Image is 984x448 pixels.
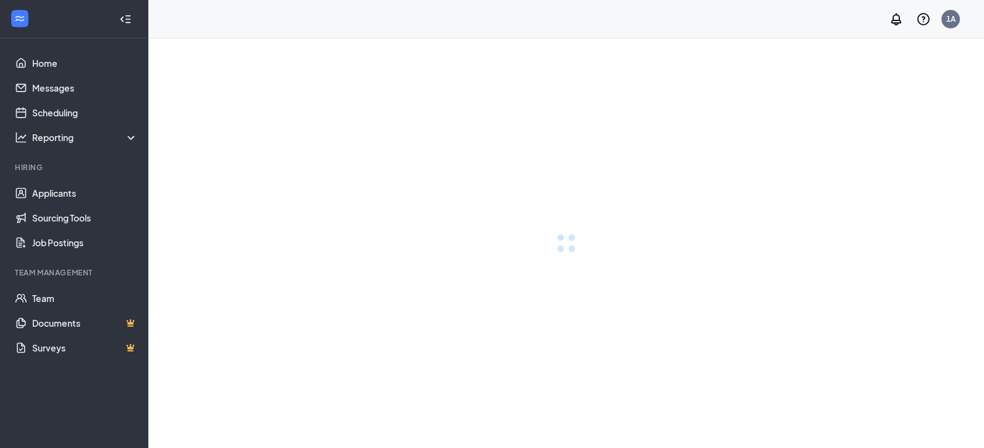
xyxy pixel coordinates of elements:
a: Applicants [32,181,138,205]
a: Home [32,51,138,75]
svg: QuestionInfo [916,12,931,27]
svg: Collapse [119,13,132,25]
a: Messages [32,75,138,100]
svg: Analysis [15,131,27,144]
a: Scheduling [32,100,138,125]
svg: WorkstreamLogo [14,12,26,25]
div: Hiring [15,162,135,173]
a: Sourcing Tools [32,205,138,230]
svg: Notifications [889,12,904,27]
div: Team Management [15,267,135,278]
a: Team [32,286,138,311]
a: SurveysCrown [32,335,138,360]
div: Reporting [32,131,138,144]
div: 1A [946,14,956,24]
a: DocumentsCrown [32,311,138,335]
a: Job Postings [32,230,138,255]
